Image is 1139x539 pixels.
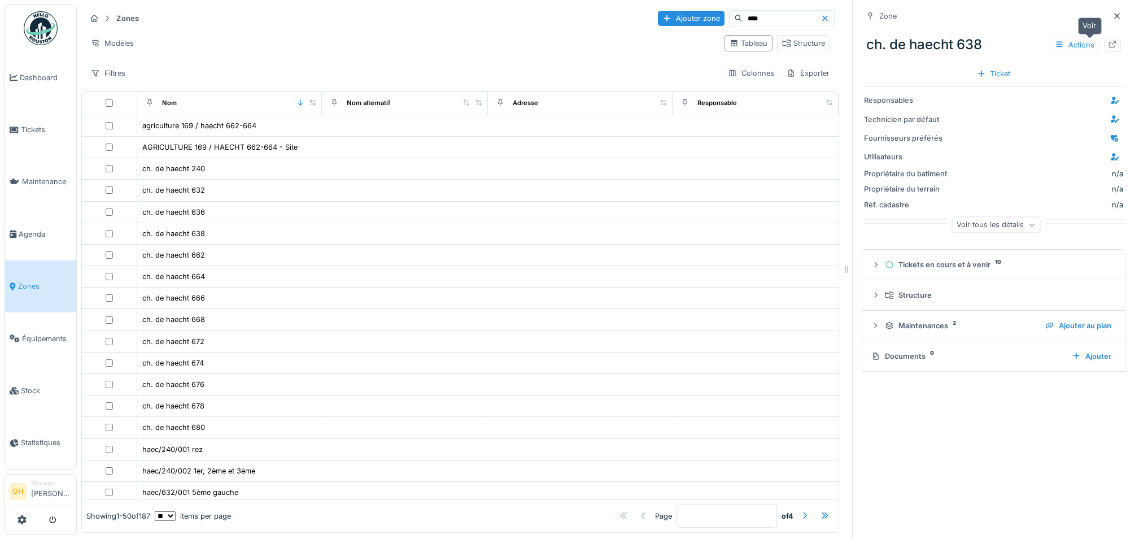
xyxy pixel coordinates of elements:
div: Fournisseurs préférés [864,133,949,144]
summary: Documents0Ajouter [867,346,1120,367]
div: Responsables [864,95,949,106]
span: Équipements [22,333,72,344]
img: Badge_color-CXgf-gQk.svg [24,11,58,45]
div: Ajouter au plan [1041,318,1116,333]
summary: Maintenances2Ajouter au plan [867,315,1120,336]
div: Propriétaire du terrain [864,184,949,194]
div: Nom [162,98,177,108]
a: Statistiques [5,417,76,469]
div: Responsable [697,98,737,108]
div: Manager [31,479,72,488]
div: Zone [879,11,897,21]
span: Tickets [21,124,72,135]
div: items per page [155,510,231,521]
a: Agenda [5,208,76,260]
div: ch. de haecht 676 [142,379,204,390]
div: Technicien par défaut [864,114,949,125]
div: Structure [782,38,825,49]
div: agriculture 169 / haecht 662-664 [142,120,256,131]
strong: of 4 [782,510,793,521]
div: Structure [885,290,1111,301]
div: Ajouter [1067,349,1116,364]
div: ch. de haecht 678 [142,401,204,411]
div: Documents [871,351,1063,362]
div: ch. de haecht 636 [142,207,205,218]
li: [PERSON_NAME] [31,479,72,503]
div: ch. de haecht 664 [142,271,205,282]
span: Zones [18,281,72,292]
div: Propriétaire du batiment [864,168,949,179]
div: Nom alternatif [347,98,390,108]
a: Stock [5,364,76,416]
div: Voir [1078,18,1102,34]
a: Dashboard [5,51,76,103]
div: ch. de haecht 668 [142,314,205,325]
div: Page [655,510,672,521]
div: Utilisateurs [864,151,949,162]
div: Modèles [86,35,139,51]
div: ch. de haecht 680 [142,422,205,433]
span: Statistiques [21,437,72,448]
span: Stock [21,385,72,396]
div: haec/240/002 1er, 2ème et 3ème [142,466,255,476]
div: Exporter [782,65,835,81]
span: Dashboard [20,72,72,83]
div: Showing 1 - 50 of 187 [86,510,150,521]
div: Réf. cadastre [864,199,949,210]
span: Agenda [19,229,72,240]
div: haec/240/001 rez [142,444,203,455]
div: Tableau [730,38,767,49]
div: ch. de haecht 672 [142,336,204,347]
div: ch. de haecht 662 [142,250,205,260]
div: ch. de haecht 666 [142,293,205,303]
div: Colonnes [723,65,779,81]
div: haec/632/001 5ème gauche [142,487,238,498]
div: n/a [1112,168,1123,179]
div: ch. de haecht 638 [862,30,1125,59]
div: ch. de haecht 240 [142,163,205,174]
div: Maintenances [885,320,1036,331]
div: Voir tous les détails [952,217,1040,233]
a: Maintenance [5,156,76,208]
div: Filtres [86,65,130,81]
div: ch. de haecht 638 [142,228,205,239]
div: n/a [953,184,1123,194]
a: OH Manager[PERSON_NAME] [10,479,72,506]
div: Tickets en cours et à venir [885,259,1111,270]
div: Adresse [513,98,538,108]
summary: Structure [867,285,1120,306]
div: AGRICULTURE 169 / HAECHT 662-664 - Site [142,142,298,153]
a: Équipements [5,312,76,364]
a: Tickets [5,103,76,155]
div: ch. de haecht 632 [142,185,205,195]
div: Actions [1050,37,1099,53]
div: n/a [953,199,1123,210]
a: Zones [5,260,76,312]
summary: Tickets en cours et à venir10 [867,254,1120,275]
span: Maintenance [22,176,72,187]
div: ch. de haecht 674 [142,358,204,368]
div: Ticket [972,66,1015,81]
strong: Zones [112,13,143,24]
li: OH [10,483,27,500]
div: Ajouter zone [658,11,725,26]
